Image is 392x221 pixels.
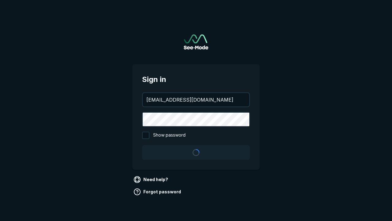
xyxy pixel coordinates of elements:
a: Need help? [132,175,171,184]
a: Go to sign in [184,34,208,49]
input: your@email.com [143,93,249,107]
span: Show password [153,132,186,139]
img: See-Mode Logo [184,34,208,49]
span: Sign in [142,74,250,85]
a: Forgot password [132,187,183,197]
